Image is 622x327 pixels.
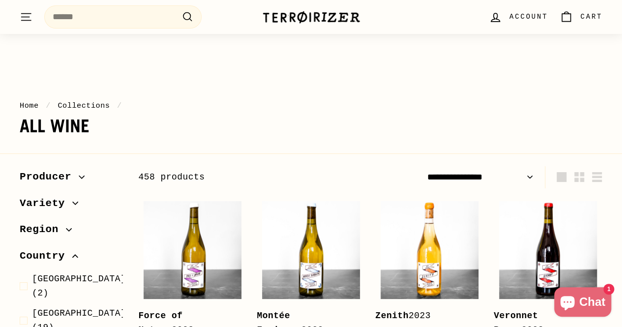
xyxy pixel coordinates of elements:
[20,248,72,265] span: Country
[20,169,79,185] span: Producer
[509,11,548,22] span: Account
[32,308,126,318] span: [GEOGRAPHIC_DATA]
[43,101,53,110] span: /
[32,274,126,284] span: [GEOGRAPHIC_DATA]
[20,221,66,238] span: Region
[32,272,126,300] span: (2)
[138,170,370,184] div: 458 products
[20,101,39,110] a: Home
[580,11,602,22] span: Cart
[115,101,124,110] span: /
[551,287,614,319] inbox-online-store-chat: Shopify online store chat
[20,245,122,272] button: Country
[20,219,122,245] button: Region
[20,166,122,193] button: Producer
[20,117,602,136] h1: All wine
[20,195,72,212] span: Variety
[483,2,554,31] a: Account
[58,101,110,110] a: Collections
[20,100,602,112] nav: breadcrumbs
[554,2,608,31] a: Cart
[20,193,122,219] button: Variety
[375,311,409,321] b: Zenith
[375,309,474,323] div: 2023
